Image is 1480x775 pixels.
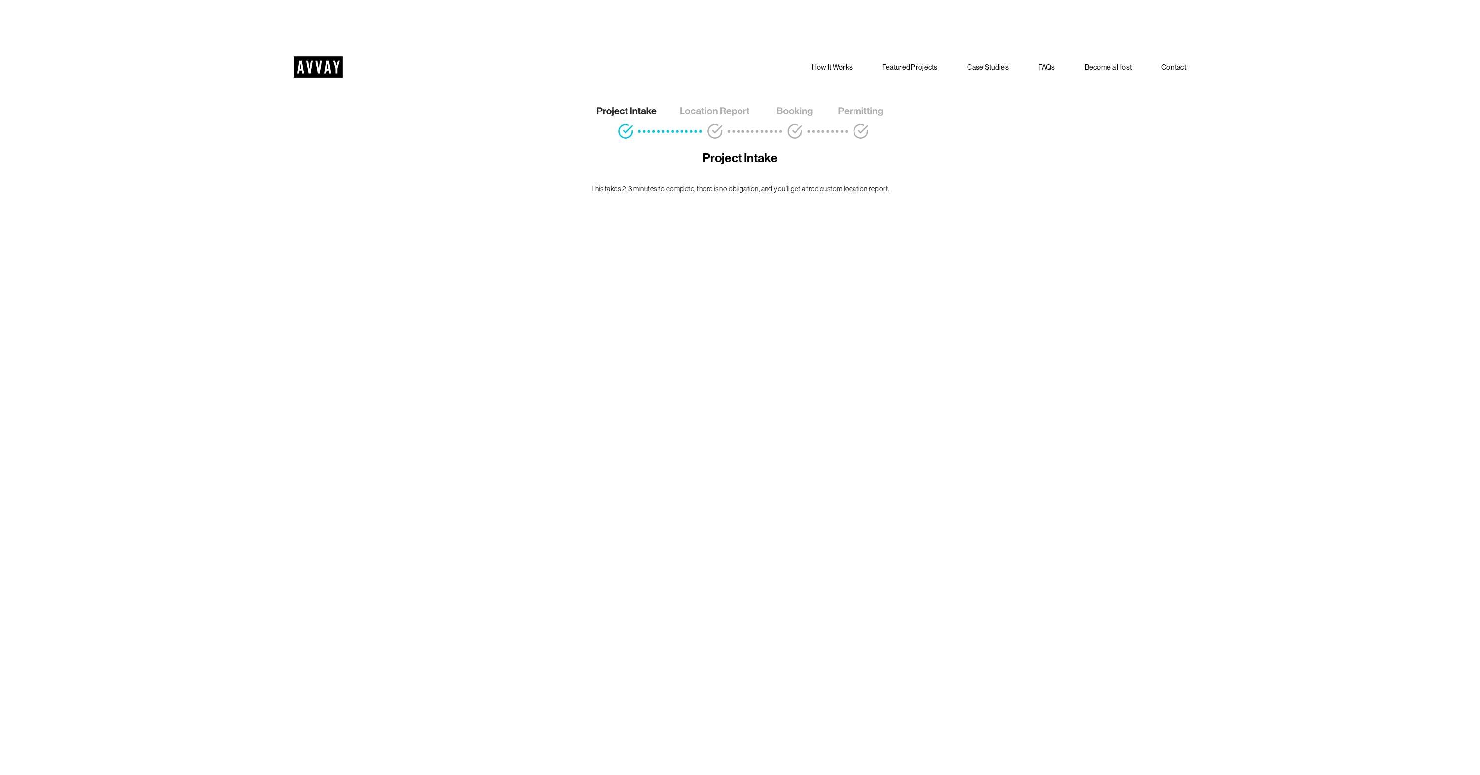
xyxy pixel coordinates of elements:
a: Case Studies [967,61,1008,73]
a: Become a Host [1085,61,1132,73]
p: This takes 2-3 minutes to complete, there is no obligation, and you’ll get a free custom location... [518,184,962,195]
img: AVVAY - The First Nationwide Location Scouting Co. [294,56,343,78]
a: Featured Projects [882,61,938,73]
a: Contact [1161,61,1186,73]
a: How It Works [812,61,853,73]
h4: Project Intake [518,150,962,166]
a: FAQs [1038,61,1055,73]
